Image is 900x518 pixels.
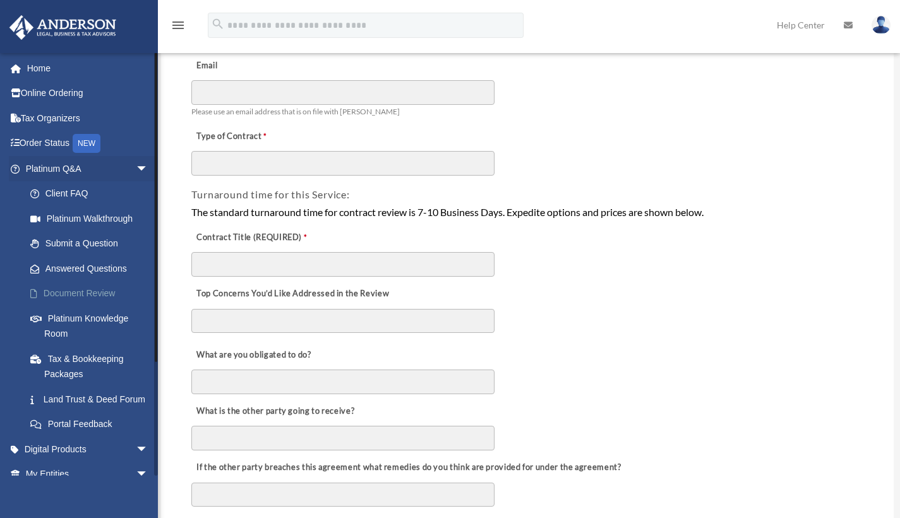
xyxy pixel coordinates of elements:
[191,204,863,220] div: The standard turnaround time for contract review is 7-10 Business Days. Expedite options and pric...
[171,22,186,33] a: menu
[211,17,225,31] i: search
[191,459,624,476] label: If the other party breaches this agreement what remedies do you think are provided for under the ...
[136,156,161,182] span: arrow_drop_down
[73,134,100,153] div: NEW
[191,402,357,420] label: What is the other party going to receive?
[191,128,318,145] label: Type of Contract
[191,285,392,303] label: Top Concerns You’d Like Addressed in the Review
[171,18,186,33] i: menu
[9,437,167,462] a: Digital Productsarrow_drop_down
[136,462,161,488] span: arrow_drop_down
[9,56,167,81] a: Home
[18,206,167,231] a: Platinum Walkthrough
[872,16,891,34] img: User Pic
[9,156,167,181] a: Platinum Q&Aarrow_drop_down
[191,57,318,75] label: Email
[18,281,167,306] a: Document Review
[191,107,400,116] span: Please use an email address that is on file with [PERSON_NAME]
[9,105,167,131] a: Tax Organizers
[18,256,167,281] a: Answered Questions
[18,306,167,346] a: Platinum Knowledge Room
[18,181,167,207] a: Client FAQ
[9,131,167,157] a: Order StatusNEW
[18,387,167,412] a: Land Trust & Deed Forum
[6,15,120,40] img: Anderson Advisors Platinum Portal
[191,229,318,246] label: Contract Title (REQUIRED)
[18,231,167,256] a: Submit a Question
[9,462,167,487] a: My Entitiesarrow_drop_down
[136,437,161,462] span: arrow_drop_down
[191,188,349,200] span: Turnaround time for this Service:
[18,412,167,437] a: Portal Feedback
[9,81,167,106] a: Online Ordering
[18,346,167,387] a: Tax & Bookkeeping Packages
[191,346,318,364] label: What are you obligated to do?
